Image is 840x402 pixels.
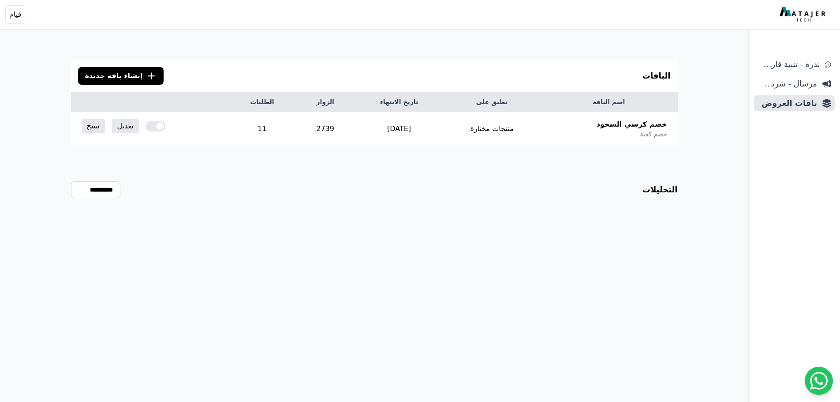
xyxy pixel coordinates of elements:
td: 11 [228,112,296,146]
th: تطبق على [444,92,540,112]
td: 2739 [296,112,355,146]
th: الطلبات [228,92,296,112]
span: إنشاء باقة جديدة [85,71,143,81]
a: تعديل [112,119,139,133]
h3: الباقات [642,70,671,82]
span: ندرة - تنبية قارب علي النفاذ [758,58,820,71]
th: تاريخ الانتهاء [355,92,444,112]
img: MatajerTech Logo [780,7,828,23]
th: الزوار [296,92,355,112]
span: قيام [9,9,21,20]
span: خصم كمية [640,130,667,139]
span: باقات العروض [758,97,817,109]
span: مرسال - شريط دعاية [758,78,817,90]
th: اسم الباقة [540,92,677,112]
td: منتجات مختارة [444,112,540,146]
button: قيام [5,5,25,24]
h3: التحليلات [642,184,678,196]
td: [DATE] [355,112,444,146]
span: خصم كرسي السجود [597,119,667,130]
button: إنشاء باقة جديدة [78,67,164,85]
a: نسخ [82,119,105,133]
